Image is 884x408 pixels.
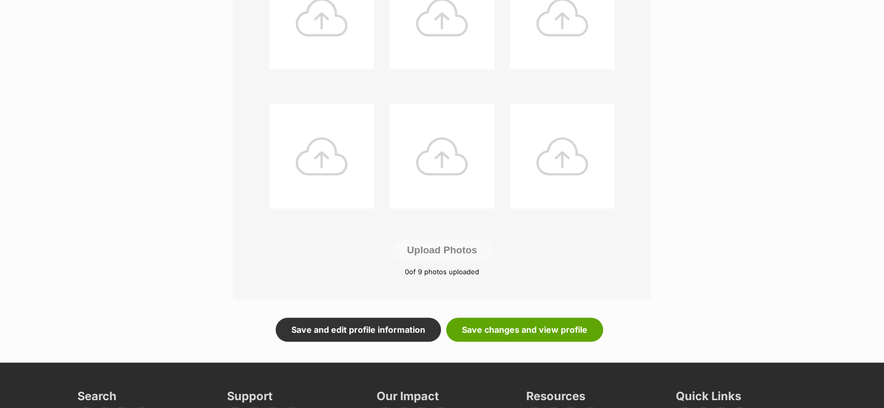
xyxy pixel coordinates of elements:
[405,267,409,276] span: 0
[276,318,441,342] a: Save and edit profile information
[446,318,603,342] a: Save changes and view profile
[391,240,493,260] button: Upload Photos
[248,267,636,277] p: of 9 photos uploaded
